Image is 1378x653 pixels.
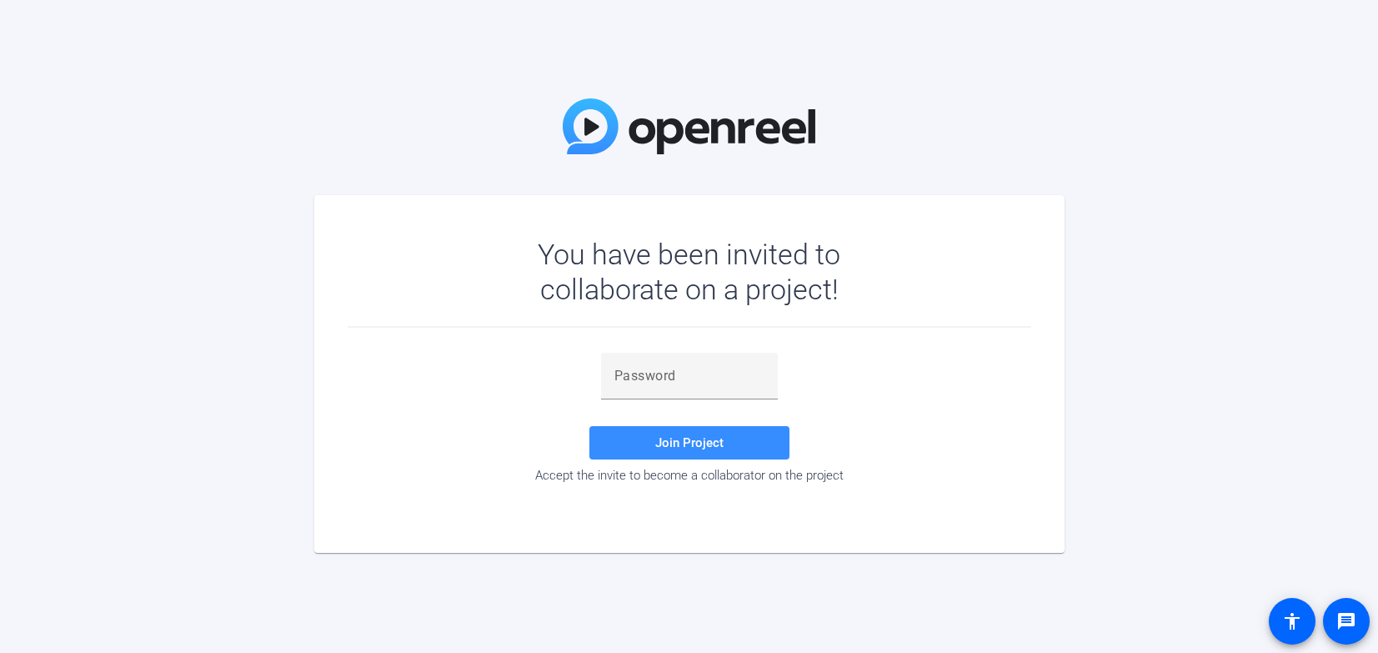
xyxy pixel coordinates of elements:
[1336,611,1356,631] mat-icon: message
[1282,611,1302,631] mat-icon: accessibility
[614,366,764,386] input: Password
[589,426,789,460] button: Join Project
[563,98,816,154] img: OpenReel Logo
[348,468,1031,483] div: Accept the invite to become a collaborator on the project
[489,237,889,307] div: You have been invited to collaborate on a project!
[655,435,724,450] span: Join Project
